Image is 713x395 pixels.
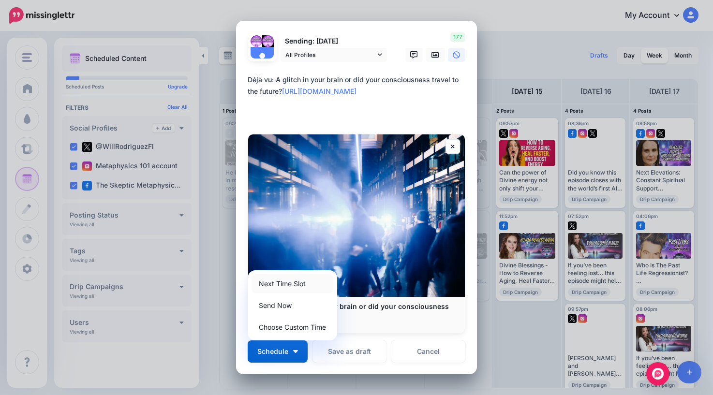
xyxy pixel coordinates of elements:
div: Open Intercom Messenger [646,362,669,385]
p: [DOMAIN_NAME] [258,320,455,328]
span: All Profiles [285,50,375,60]
span: 177 [450,32,465,42]
a: Next Time Slot [252,274,333,293]
button: Schedule [248,340,308,363]
img: user_default_image.png [251,47,274,70]
a: Send Now [252,296,333,315]
img: arrow-down-white.png [293,350,298,353]
img: Déjà vu: A glitch in your brain or did your consciousness travel to the future? [248,134,465,297]
button: Save as draft [312,340,386,363]
b: Déjà vu: A glitch in your brain or did your consciousness travel to the future? [258,302,449,319]
p: Sending: [DATE] [281,36,387,47]
span: Schedule [257,348,288,355]
a: All Profiles [281,48,387,62]
a: Cancel [391,340,465,363]
img: 397599238_854002456209143_7495850539788434841_n-bsa141966.jpg [262,35,274,47]
img: 398694559_755142363325592_1851666557881600205_n-bsa141941.jpg [251,35,262,47]
a: Choose Custom Time [252,318,333,336]
div: Schedule [248,270,337,340]
div: Déjà vu: A glitch in your brain or did your consciousness travel to the future? [248,74,470,97]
